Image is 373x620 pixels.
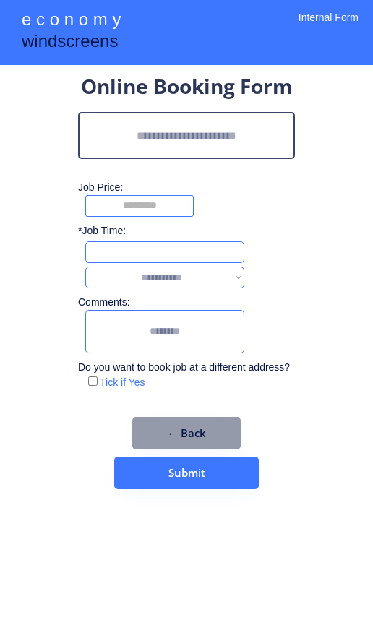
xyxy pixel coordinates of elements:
[100,376,145,388] label: Tick if Yes
[22,7,121,35] div: e c o n o m y
[114,457,259,489] button: Submit
[78,296,134,310] div: Comments:
[299,11,359,43] div: Internal Form
[78,361,301,375] div: Do you want to book job at a different address?
[78,224,134,238] div: *Job Time:
[78,181,309,195] div: Job Price:
[81,72,293,105] div: Online Booking Form
[22,29,118,57] div: windscreens
[132,417,241,449] button: ← Back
